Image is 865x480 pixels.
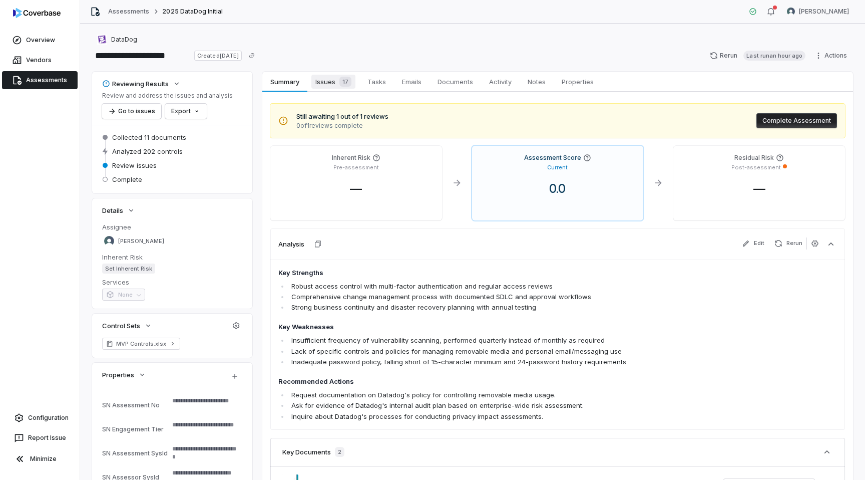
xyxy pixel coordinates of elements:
[102,425,168,433] div: SN Engagement Tier
[102,370,134,379] span: Properties
[745,181,773,196] span: —
[734,154,774,162] h4: Residual Risk
[99,75,184,93] button: Reviewing Results
[282,447,331,456] h3: Key Documents
[104,236,114,246] img: Sayantan Bhattacherjee avatar
[781,4,855,19] button: Sayantan Bhattacherjee avatar[PERSON_NAME]
[2,31,78,49] a: Overview
[102,92,233,100] p: Review and address the issues and analysis
[4,449,76,469] button: Minimize
[770,237,806,250] button: Rerun
[289,346,725,357] li: Lack of specific controls and policies for managing removable media and personal email/messaging use
[99,201,138,219] button: Details
[311,75,355,89] span: Issues
[524,154,581,162] h4: Assessment Score
[266,75,303,88] span: Summary
[289,390,725,400] li: Request documentation on Datadog's policy for controlling removable media usage.
[112,161,157,170] span: Review issues
[485,75,516,88] span: Activity
[94,31,140,49] button: https://datadoghq.com/DataDog
[99,317,155,335] button: Control Sets
[342,181,370,196] span: —
[112,133,186,142] span: Collected 11 documents
[102,401,168,409] div: SN Assessment No
[102,264,155,274] span: Set Inherent Risk
[102,449,168,457] div: SN Assessment SysId
[332,154,370,162] h4: Inherent Risk
[108,8,149,16] a: Assessments
[102,278,242,287] dt: Services
[2,71,78,89] a: Assessments
[289,292,725,302] li: Comprehensive change management process with documented SDLC and approval workflows
[289,335,725,346] li: Insufficient frequency of vulnerability scanning, performed quarterly instead of monthly as required
[289,411,725,422] li: Inquire about Datadog's processes for conducting privacy impact assessments.
[289,281,725,292] li: Robust access control with multi-factor authentication and regular access reviews
[731,164,781,171] p: Post-assessment
[296,112,388,122] span: Still awaiting 1 out of 1 reviews
[2,51,78,69] a: Vendors
[112,147,183,156] span: Analyzed 202 controls
[289,400,725,411] li: Ask for evidence of Datadog's internal audit plan based on enterprise-wide risk assessment.
[13,8,61,18] img: logo-D7KZi-bG.svg
[363,75,390,88] span: Tasks
[162,8,223,16] span: 2025 DataDog Initial
[278,268,725,278] h4: Key Strengths
[116,340,166,348] span: MVP Controls.xlsx
[434,75,477,88] span: Documents
[738,237,768,250] button: Edit
[398,75,425,88] span: Emails
[102,206,123,215] span: Details
[289,357,725,367] li: Inadequate password policy, falling short of 15-character minimum and 24-password history require...
[278,239,304,249] h3: Analysis
[339,77,351,87] span: 17
[756,113,837,128] button: Complete Assessment
[289,302,725,313] li: Strong business continuity and disaster recovery planning with annual testing
[165,104,207,119] button: Export
[194,51,241,61] span: Created [DATE]
[102,253,242,262] dt: Inherent Risk
[102,104,161,119] button: Go to issues
[102,79,169,88] div: Reviewing Results
[112,175,142,184] span: Complete
[4,409,76,427] a: Configuration
[704,48,811,63] button: RerunLast runan hour ago
[335,447,344,457] span: 2
[278,377,725,387] h4: Recommended Actions
[102,321,140,330] span: Control Sets
[811,48,853,63] button: Actions
[111,36,137,44] span: DataDog
[558,75,598,88] span: Properties
[278,322,725,332] h4: Key Weaknesses
[102,338,180,350] a: MVP Controls.xlsx
[787,8,795,16] img: Sayantan Bhattacherjee avatar
[4,429,76,447] button: Report Issue
[102,222,242,231] dt: Assignee
[524,75,550,88] span: Notes
[99,366,149,384] button: Properties
[333,164,379,171] p: Pre-assessment
[799,8,849,16] span: [PERSON_NAME]
[743,51,805,61] span: Last run an hour ago
[243,47,261,65] button: Copy link
[547,164,568,171] p: Current
[118,237,164,245] span: [PERSON_NAME]
[541,181,574,196] span: 0.0
[296,122,388,130] span: 0 of 1 reviews complete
